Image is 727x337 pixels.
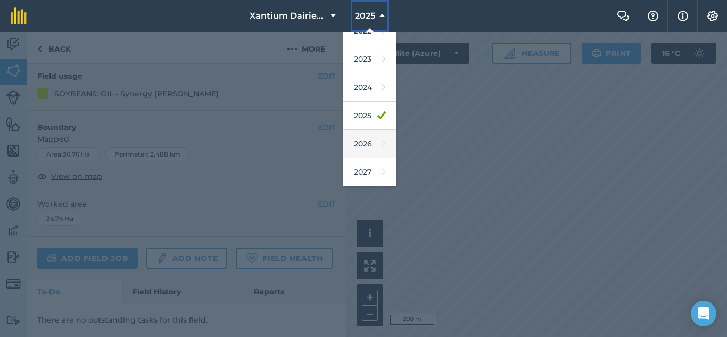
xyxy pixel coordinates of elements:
img: svg+xml;base64,PHN2ZyB4bWxucz0iaHR0cDovL3d3dy53My5vcmcvMjAwMC9zdmciIHdpZHRoPSIxNyIgaGVpZ2h0PSIxNy... [678,10,688,22]
img: A question mark icon [647,11,659,21]
div: Open Intercom Messenger [691,301,716,326]
a: 2025 [343,102,396,130]
span: 2025 [355,10,375,22]
a: 2026 [343,130,396,158]
img: fieldmargin Logo [11,7,27,24]
a: 2024 [343,73,396,102]
img: Two speech bubbles overlapping with the left bubble in the forefront [617,11,630,21]
a: 2027 [343,158,396,186]
img: A cog icon [706,11,719,21]
a: 2023 [343,45,396,73]
span: Xantium Dairies [GEOGRAPHIC_DATA] [250,10,326,22]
